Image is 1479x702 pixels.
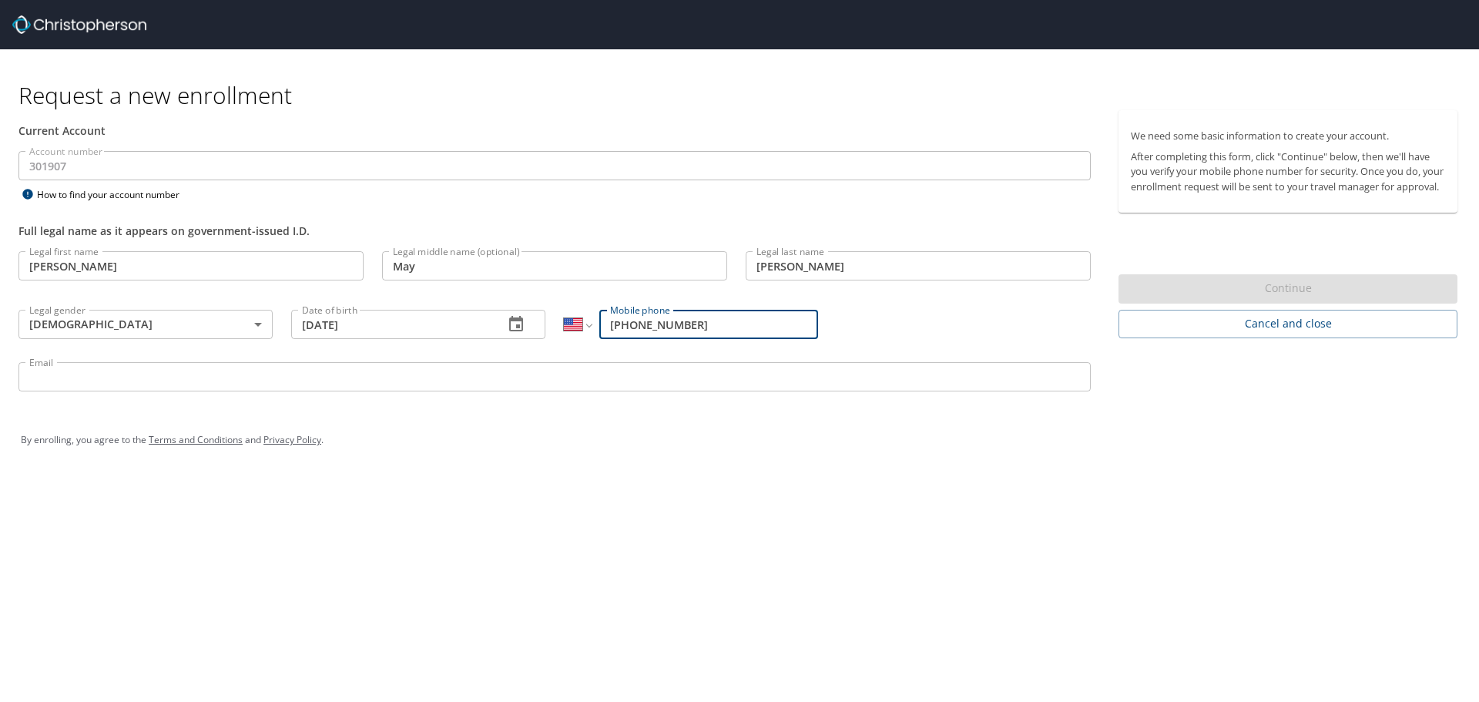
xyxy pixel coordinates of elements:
img: cbt logo [12,15,146,34]
h1: Request a new enrollment [18,80,1470,110]
p: We need some basic information to create your account. [1131,129,1445,143]
span: Cancel and close [1131,314,1445,334]
div: [DEMOGRAPHIC_DATA] [18,310,273,339]
input: Enter phone number [599,310,818,339]
div: Full legal name as it appears on government-issued I.D. [18,223,1091,239]
button: Cancel and close [1118,310,1457,338]
div: Current Account [18,123,1091,139]
input: MM/DD/YYYY [291,310,491,339]
a: Privacy Policy [263,433,321,446]
a: Terms and Conditions [149,433,243,446]
p: After completing this form, click "Continue" below, then we'll have you verify your mobile phone ... [1131,149,1445,194]
div: By enrolling, you agree to the and . [21,421,1458,459]
div: How to find your account number [18,185,211,204]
